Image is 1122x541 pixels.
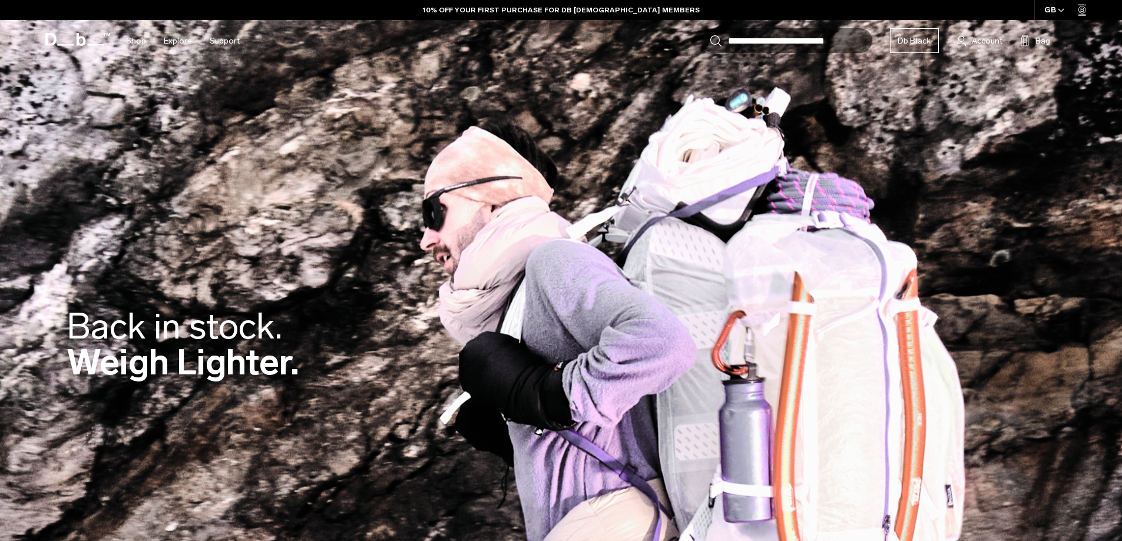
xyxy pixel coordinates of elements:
h2: Weigh Lighter. [67,308,299,380]
a: 10% OFF YOUR FIRST PURCHASE FOR DB [DEMOGRAPHIC_DATA] MEMBERS [423,5,700,15]
button: Bag [1020,34,1050,48]
a: Account [956,34,1002,48]
a: Support [210,20,240,62]
span: Back in stock. [67,305,282,348]
span: Bag [1035,35,1050,47]
a: Shop [126,20,146,62]
span: Account [972,35,1002,47]
a: Db Black [890,28,939,53]
nav: Main Navigation [117,20,249,62]
a: Explore [164,20,192,62]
